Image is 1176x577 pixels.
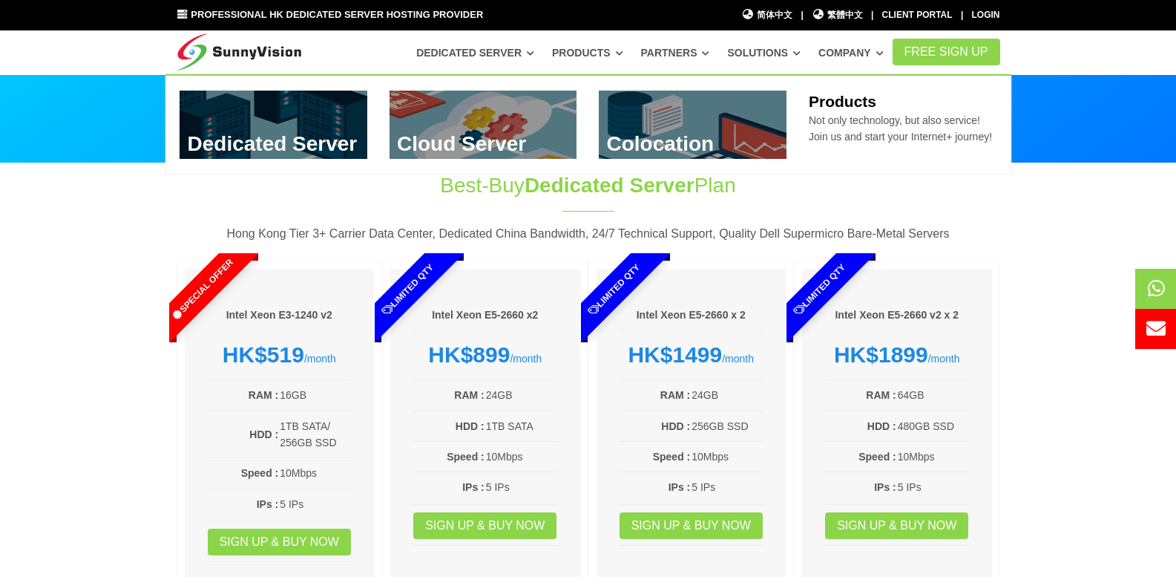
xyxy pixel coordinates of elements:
[279,495,352,513] td: 5 IPs
[485,417,558,435] td: 1TB SATA
[619,342,764,368] div: /month
[525,174,694,197] span: Dedicated Server
[866,389,896,401] b: RAM :
[485,386,558,404] td: 24GB
[669,481,691,493] b: IPs :
[413,512,556,539] a: Sign up & Buy Now
[223,342,304,367] strong: HK$519
[241,467,279,479] b: Speed :
[812,8,863,22] a: 繁體中文
[897,448,970,466] td: 10Mbps
[207,308,352,323] h6: Intel Xeon E3-1240 v2
[341,171,835,200] h1: Best-Buy Plan
[177,224,1000,244] p: Hong Kong Tier 3+ Carrier Data Center, Dedicated China Bandwidth, 24/7 Technical Support, Quality...
[818,39,884,66] a: Company
[279,386,352,404] td: 16GB
[619,308,764,323] h6: Intel Xeon E5-2660 x 2
[825,512,968,539] a: Sign up & Buy Now
[867,420,896,432] b: HDD :
[462,481,484,493] b: IPs :
[447,451,484,463] b: Speed :
[824,342,970,368] div: /month
[653,451,691,463] b: Speed :
[661,420,690,432] b: HDD :
[834,342,928,367] strong: HK$1899
[972,10,1000,20] a: Login
[871,8,873,22] li: |
[809,114,992,143] span: Not only technology, but also service! Join us and start your Internet+ journey!
[874,481,896,493] b: IPs :
[552,39,623,66] a: Products
[249,428,278,440] b: HDD :
[727,39,801,66] a: Solutions
[897,386,970,404] td: 64GB
[456,420,484,432] b: HDD :
[428,342,510,367] strong: HK$899
[279,464,352,482] td: 10Mbps
[897,478,970,496] td: 5 IPs
[413,308,558,323] h6: Intel Xeon E5-2660 x2
[191,9,483,20] span: Professional HK Dedicated Server Hosting Provider
[691,417,763,435] td: 256GB SSD
[279,417,352,452] td: 1TB SATA/ 256GB SSD
[485,478,558,496] td: 5 IPs
[139,227,264,352] span: Special Offer
[824,308,970,323] h6: Intel Xeon E5-2660 v2 x 2
[207,342,352,368] div: /month
[801,8,803,22] li: |
[742,8,793,22] a: 简体中文
[758,227,882,352] span: Limited Qty
[660,389,690,401] b: RAM :
[691,478,763,496] td: 5 IPs
[620,512,763,539] a: Sign up & Buy Now
[454,389,484,401] b: RAM :
[893,39,1000,65] a: FREE Sign Up
[413,342,558,368] div: /month
[551,227,676,352] span: Limited Qty
[641,39,710,66] a: Partners
[809,93,876,110] b: Products
[257,498,279,510] b: IPs :
[882,10,953,20] a: Client Portal
[346,227,470,352] span: Limited Qty
[961,8,963,22] li: |
[691,386,763,404] td: 24GB
[208,529,351,555] a: Sign up & Buy Now
[249,389,278,401] b: RAM :
[485,448,558,466] td: 10Mbps
[858,451,896,463] b: Speed :
[628,342,722,367] strong: HK$1499
[897,417,970,435] td: 480GB SSD
[165,74,1011,174] div: Dedicated Server
[416,39,534,66] a: Dedicated Server
[691,448,763,466] td: 10Mbps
